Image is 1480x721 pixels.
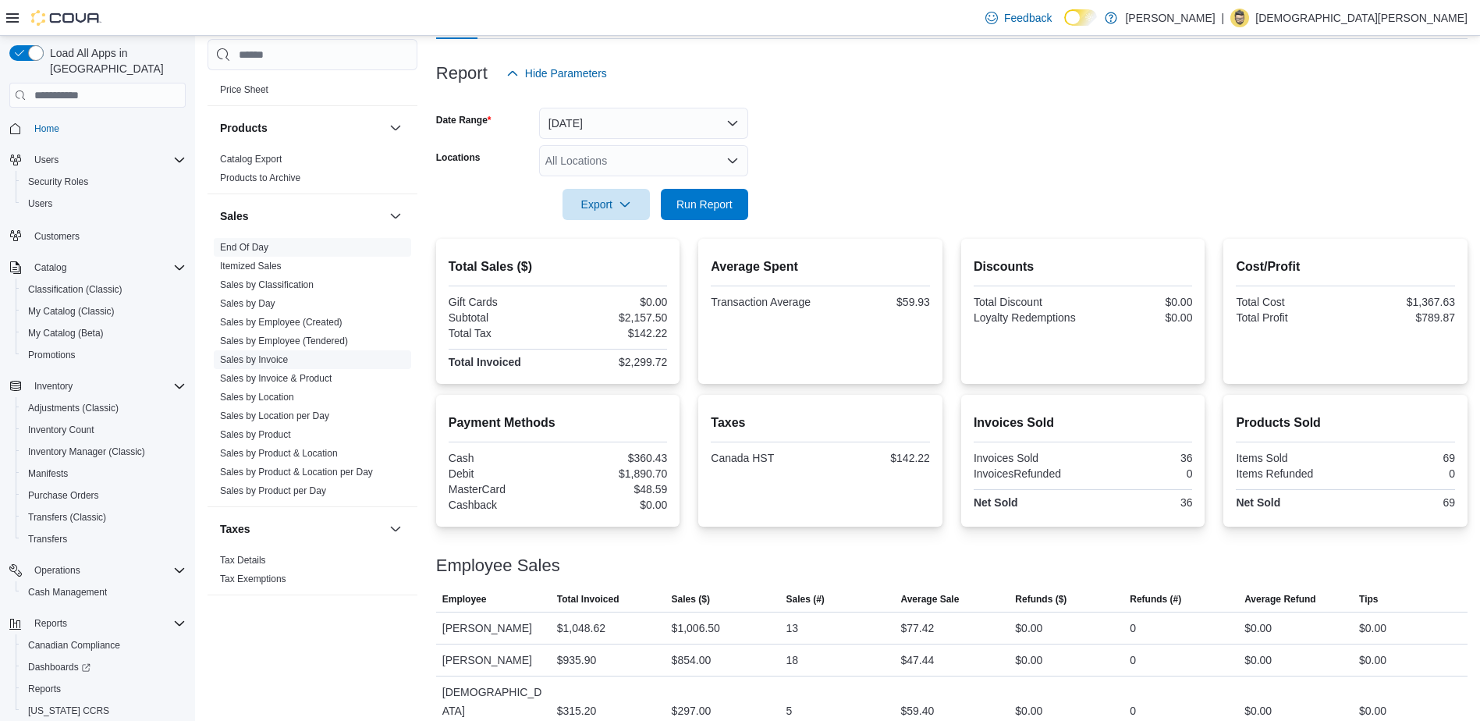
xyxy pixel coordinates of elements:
div: $0.00 [1359,651,1386,669]
button: Hide Parameters [500,58,613,89]
span: Customers [28,226,186,245]
span: Users [34,154,59,166]
h2: Total Sales ($) [449,257,668,276]
button: Products [220,120,383,136]
span: Customers [34,230,80,243]
button: Reports [3,613,192,634]
input: Dark Mode [1064,9,1097,26]
button: Purchase Orders [16,485,192,506]
a: Transfers (Classic) [22,508,112,527]
h3: Taxes [220,521,250,537]
button: Cash Management [16,581,192,603]
div: $0.00 [561,296,667,308]
button: Security Roles [16,171,192,193]
span: Sales by Invoice [220,353,288,366]
span: Dashboards [22,658,186,677]
div: 13 [786,619,799,638]
div: $1,006.50 [672,619,720,638]
button: Taxes [386,520,405,538]
span: Security Roles [28,176,88,188]
a: Sales by Employee (Tendered) [220,336,348,346]
a: [US_STATE] CCRS [22,701,115,720]
div: $0.00 [1359,619,1386,638]
h2: Taxes [711,414,930,432]
a: Sales by Product per Day [220,485,326,496]
div: 69 [1349,452,1455,464]
span: Operations [34,564,80,577]
span: Users [28,151,186,169]
a: Price Sheet [220,84,268,95]
span: Hide Parameters [525,66,607,81]
button: Reports [28,614,73,633]
a: Manifests [22,464,74,483]
span: Refunds (#) [1130,593,1181,606]
button: Operations [3,559,192,581]
span: My Catalog (Beta) [22,324,186,343]
h2: Invoices Sold [974,414,1193,432]
h2: Payment Methods [449,414,668,432]
span: Transfers [22,530,186,549]
a: Adjustments (Classic) [22,399,125,417]
a: Transfers [22,530,73,549]
button: Users [28,151,65,169]
a: Sales by Location per Day [220,410,329,421]
a: Reports [22,680,67,698]
a: Products to Archive [220,172,300,183]
div: $77.42 [900,619,934,638]
span: Security Roles [22,172,186,191]
div: $59.93 [824,296,930,308]
span: Reports [34,617,67,630]
span: Feedback [1004,10,1052,26]
span: Sales by Day [220,297,275,310]
p: [PERSON_NAME] [1125,9,1215,27]
div: $0.00 [1086,311,1192,324]
button: Inventory Count [16,419,192,441]
div: $48.59 [561,483,667,495]
span: Export [572,189,641,220]
span: Home [28,119,186,138]
span: Classification (Classic) [22,280,186,299]
div: $142.22 [561,327,667,339]
div: Debit [449,467,555,480]
a: Sales by Product & Location [220,448,338,459]
a: Tax Exemptions [220,574,286,584]
span: Transfers (Classic) [28,511,106,524]
span: Run Report [676,197,733,212]
a: Inventory Count [22,421,101,439]
span: [US_STATE] CCRS [28,705,109,717]
button: Taxes [220,521,383,537]
div: Total Profit [1236,311,1342,324]
span: Sales by Product & Location per Day [220,466,373,478]
div: 0 [1086,467,1192,480]
a: Cash Management [22,583,113,602]
div: Subtotal [449,311,555,324]
div: 0 [1130,651,1136,669]
span: Dark Mode [1064,26,1065,27]
span: Home [34,123,59,135]
span: Adjustments (Classic) [28,402,119,414]
button: Home [3,117,192,140]
div: [PERSON_NAME] [436,645,551,676]
div: $1,367.63 [1349,296,1455,308]
span: Operations [28,561,186,580]
div: Gift Cards [449,296,555,308]
span: Canadian Compliance [28,639,120,652]
span: Inventory Manager (Classic) [28,446,145,458]
span: Sales by Product [220,428,291,441]
span: Canadian Compliance [22,636,186,655]
button: Classification (Classic) [16,279,192,300]
span: Average Refund [1244,593,1316,606]
a: Users [22,194,59,213]
div: 36 [1086,496,1192,509]
div: 5 [786,701,793,720]
h3: Products [220,120,268,136]
div: Pricing [208,80,417,105]
span: Inventory [28,377,186,396]
div: Sales [208,238,417,506]
a: Inventory Manager (Classic) [22,442,151,461]
button: Export [563,189,650,220]
span: Transfers [28,533,67,545]
div: Total Tax [449,327,555,339]
button: Adjustments (Classic) [16,397,192,419]
h3: Sales [220,208,249,224]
